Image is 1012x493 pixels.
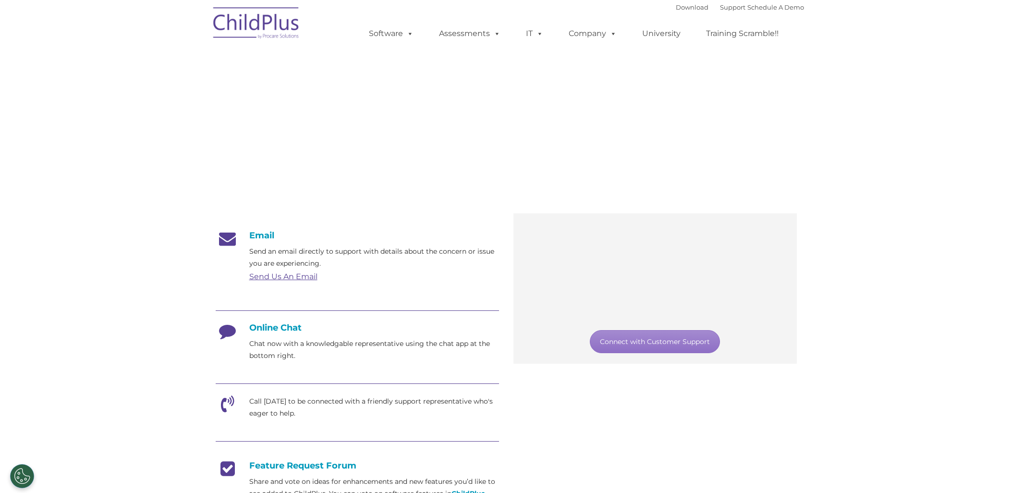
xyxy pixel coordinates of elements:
p: Send an email directly to support with details about the concern or issue you are experiencing. [249,246,499,270]
img: ChildPlus by Procare Solutions [208,0,305,49]
p: Call [DATE] to be connected with a friendly support representative who's eager to help. [249,395,499,419]
h4: Online Chat [216,322,499,333]
h4: Feature Request Forum [216,460,499,471]
a: Company [559,24,626,43]
a: Download [676,3,708,11]
a: Schedule A Demo [747,3,804,11]
font: | [676,3,804,11]
a: Support [720,3,745,11]
a: Software [359,24,423,43]
a: Assessments [429,24,510,43]
a: Connect with Customer Support [590,330,720,353]
a: University [633,24,690,43]
a: Training Scramble!! [696,24,788,43]
button: Cookies Settings [10,464,34,488]
a: Send Us An Email [249,272,317,281]
a: IT [516,24,553,43]
p: Chat now with a knowledgable representative using the chat app at the bottom right. [249,338,499,362]
h4: Email [216,230,499,241]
